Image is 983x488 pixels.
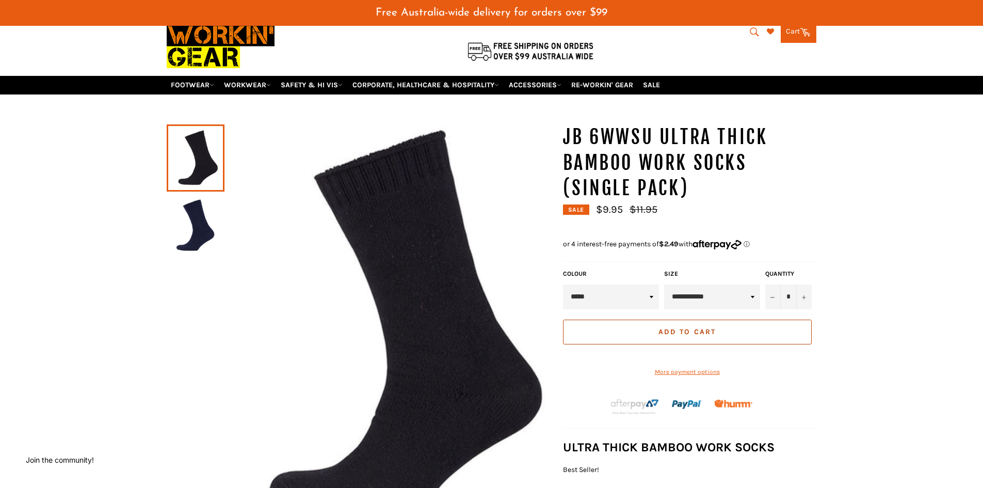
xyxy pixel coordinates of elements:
[658,327,716,336] span: Add to Cart
[172,197,219,254] img: JB 6WWSU Ultra Thick Bamboo Work Socks (Single pack) - Workin' Gear
[376,7,607,18] span: Free Australia-wide delivery for orders over $99
[714,400,752,407] img: Humm_core_logo_RGB-01_300x60px_small_195d8312-4386-4de7-b182-0ef9b6303a37.png
[563,320,812,344] button: Add to Cart
[609,398,660,415] img: Afterpay-Logo-on-dark-bg_large.png
[348,76,503,94] a: CORPORATE, HEALTHCARE & HOSPITALITY
[563,368,812,376] a: More payment options
[563,124,817,201] h1: JB 6WWSU Ultra Thick Bamboo Work Socks (Single pack)
[167,76,218,94] a: FOOTWEAR
[567,76,637,94] a: RE-WORKIN' GEAR
[639,76,664,94] a: SALE
[563,270,659,278] label: COLOUR
[563,465,817,475] p: Best Seller!
[563,439,817,456] h3: ULTRA THICK BAMBOO WORK SOCKS
[630,203,657,215] s: $11.95
[796,285,812,309] button: Increase item quantity by one
[167,17,275,75] img: Workin Gear leaders in Workwear, Safety Boots, PPE, Uniforms. Australia's No.1 in Workwear
[664,270,760,278] label: Size
[466,40,595,62] img: Flat $9.95 shipping Australia wide
[765,285,781,309] button: Reduce item quantity by one
[277,76,347,94] a: SAFETY & HI VIS
[596,203,623,215] span: $9.95
[220,76,275,94] a: WORKWEAR
[505,76,566,94] a: ACCESSORIES
[672,389,702,420] img: paypal.png
[765,270,812,278] label: Quantity
[781,21,816,43] a: Cart
[563,204,589,215] div: Sale
[26,455,94,464] button: Join the community!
